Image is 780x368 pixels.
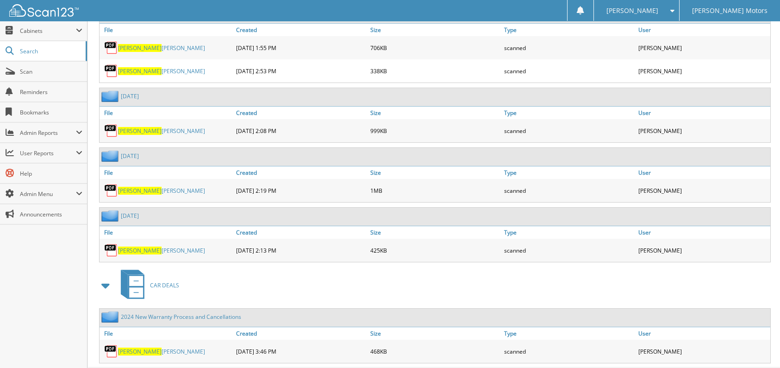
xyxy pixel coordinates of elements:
iframe: Chat Widget [734,324,780,368]
a: [PERSON_NAME][PERSON_NAME] [118,67,205,75]
a: File [100,107,234,119]
span: [PERSON_NAME] [118,44,162,52]
span: [PERSON_NAME] [118,348,162,355]
a: File [100,24,234,36]
span: Admin Reports [20,129,76,137]
a: [DATE] [121,152,139,160]
span: [PERSON_NAME] Motors [692,8,768,13]
a: Size [368,107,502,119]
div: scanned [502,38,636,57]
a: User [636,166,770,179]
span: [PERSON_NAME] [118,247,162,254]
a: [PERSON_NAME][PERSON_NAME] [118,187,205,195]
div: [DATE] 2:19 PM [234,181,368,200]
div: 706KB [368,38,502,57]
a: Created [234,327,368,340]
span: [PERSON_NAME] [118,127,162,135]
span: Cabinets [20,27,76,35]
a: Size [368,24,502,36]
div: [DATE] 3:46 PM [234,342,368,361]
span: User Reports [20,149,76,157]
a: Type [502,107,636,119]
div: 338KB [368,62,502,80]
a: Size [368,327,502,340]
div: 999KB [368,121,502,140]
a: Type [502,226,636,239]
a: [DATE] [121,212,139,220]
a: User [636,24,770,36]
span: Admin Menu [20,190,76,198]
a: User [636,107,770,119]
img: PDF.png [104,41,118,55]
span: [PERSON_NAME] [606,8,658,13]
a: Size [368,226,502,239]
div: scanned [502,181,636,200]
span: Announcements [20,210,82,218]
a: 2024 New Warranty Process and Cancellations [121,313,241,321]
a: Type [502,24,636,36]
a: Created [234,24,368,36]
a: Created [234,226,368,239]
span: Scan [20,68,82,76]
a: CAR DEALS [115,267,179,304]
a: File [100,166,234,179]
span: Reminders [20,88,82,96]
img: scan123-logo-white.svg [9,4,79,17]
img: PDF.png [104,184,118,197]
a: Type [502,166,636,179]
div: [DATE] 2:53 PM [234,62,368,80]
a: [PERSON_NAME][PERSON_NAME] [118,348,205,355]
img: folder2.png [101,210,121,222]
img: folder2.png [101,311,121,323]
a: Created [234,166,368,179]
div: scanned [502,241,636,260]
div: 1MB [368,181,502,200]
span: Help [20,170,82,178]
span: Search [20,47,81,55]
span: [PERSON_NAME] [118,67,162,75]
img: PDF.png [104,243,118,257]
a: User [636,327,770,340]
div: [PERSON_NAME] [636,181,770,200]
span: [PERSON_NAME] [118,187,162,195]
div: [PERSON_NAME] [636,62,770,80]
div: 468KB [368,342,502,361]
a: [DATE] [121,92,139,100]
div: [DATE] 1:55 PM [234,38,368,57]
div: 425KB [368,241,502,260]
span: Bookmarks [20,108,82,116]
a: Created [234,107,368,119]
div: [PERSON_NAME] [636,38,770,57]
img: PDF.png [104,344,118,358]
a: File [100,226,234,239]
a: [PERSON_NAME][PERSON_NAME] [118,127,205,135]
img: PDF.png [104,64,118,78]
div: [DATE] 2:13 PM [234,241,368,260]
a: User [636,226,770,239]
a: Size [368,166,502,179]
div: scanned [502,62,636,80]
div: [PERSON_NAME] [636,121,770,140]
div: [DATE] 2:08 PM [234,121,368,140]
a: [PERSON_NAME][PERSON_NAME] [118,44,205,52]
div: [PERSON_NAME] [636,342,770,361]
a: File [100,327,234,340]
img: folder2.png [101,90,121,102]
img: folder2.png [101,150,121,162]
div: scanned [502,121,636,140]
img: PDF.png [104,124,118,138]
span: CAR DEALS [150,281,179,289]
a: [PERSON_NAME][PERSON_NAME] [118,247,205,254]
div: [PERSON_NAME] [636,241,770,260]
a: Type [502,327,636,340]
div: scanned [502,342,636,361]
